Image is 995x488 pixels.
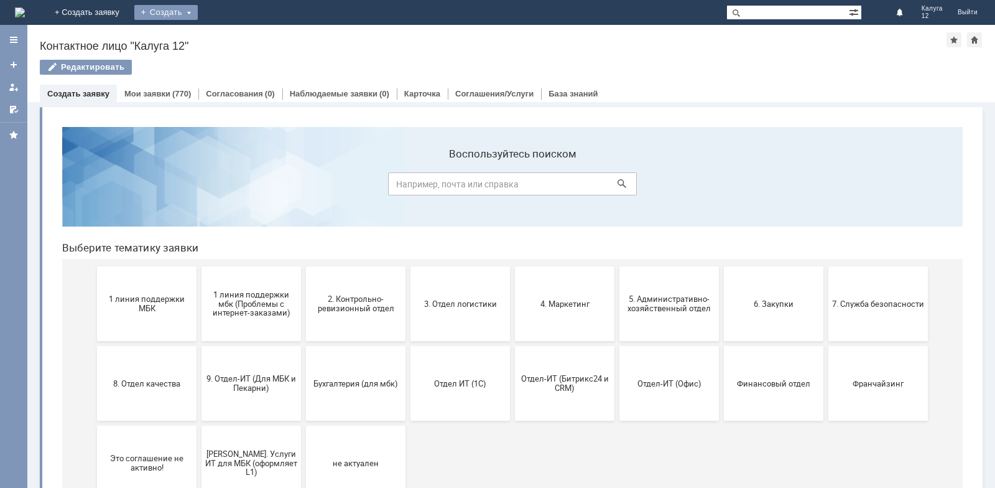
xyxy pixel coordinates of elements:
button: 1 линия поддержки МБК [45,149,144,224]
button: Отдел-ИТ (Битрикс24 и CRM) [463,229,562,304]
div: Добавить в избранное [946,32,961,47]
div: (0) [265,89,275,98]
div: (770) [172,89,191,98]
a: Соглашения/Услуги [455,89,534,98]
button: 3. Отдел логистики [358,149,458,224]
span: не актуален [257,341,349,350]
span: Финансовый отдел [675,261,767,271]
button: 7. Служба безопасности [776,149,876,224]
label: Воспользуйтесь поиском [336,30,585,43]
div: Сделать домашней страницей [967,32,982,47]
span: 4. Маркетинг [466,182,558,191]
a: База знаний [548,89,598,98]
span: 5. Административно-хозяйственный отдел [571,177,663,196]
button: Финансовый отдел [672,229,771,304]
span: 2. Контрольно-ревизионный отдел [257,177,349,196]
a: Создать заявку [47,89,109,98]
span: 7. Служба безопасности [780,182,872,191]
span: 1 линия поддержки мбк (Проблемы с интернет-заказами) [153,172,245,200]
span: 3. Отдел логистики [362,182,454,191]
a: Мои согласования [4,100,24,120]
a: Создать заявку [4,55,24,75]
span: Отдел-ИТ (Офис) [571,261,663,271]
a: Перейти на домашнюю страницу [15,7,25,17]
button: 8. Отдел качества [45,229,144,304]
span: 6. Закупки [675,182,767,191]
a: Согласования [206,89,263,98]
input: Например, почта или справка [336,55,585,78]
span: Отдел-ИТ (Битрикс24 и CRM) [466,257,558,276]
button: 9. Отдел-ИТ (Для МБК и Пекарни) [149,229,249,304]
span: [PERSON_NAME]. Услуги ИТ для МБК (оформляет L1) [153,332,245,360]
span: 8. Отдел качества [49,261,141,271]
button: Франчайзинг [776,229,876,304]
span: 1 линия поддержки МБК [49,177,141,196]
button: 2. Контрольно-ревизионный отдел [254,149,353,224]
a: Мои заявки [4,77,24,97]
button: 6. Закупки [672,149,771,224]
span: Бухгалтерия (для мбк) [257,261,349,271]
span: Франчайзинг [780,261,872,271]
a: Наблюдаемые заявки [290,89,377,98]
span: Калуга [922,5,943,12]
button: Это соглашение не активно! [45,309,144,383]
button: [PERSON_NAME]. Услуги ИТ для МБК (оформляет L1) [149,309,249,383]
span: Расширенный поиск [849,6,861,17]
span: 12 [922,12,943,20]
span: Отдел ИТ (1С) [362,261,454,271]
img: logo [15,7,25,17]
button: 5. Административно-хозяйственный отдел [567,149,667,224]
button: не актуален [254,309,353,383]
button: Отдел-ИТ (Офис) [567,229,667,304]
a: Карточка [404,89,440,98]
div: Создать [134,5,198,20]
span: Это соглашение не активно! [49,337,141,355]
div: Контактное лицо "Калуга 12" [40,40,946,52]
button: 4. Маркетинг [463,149,562,224]
div: (0) [379,89,389,98]
a: Мои заявки [124,89,170,98]
header: Выберите тематику заявки [10,124,910,137]
button: Отдел ИТ (1С) [358,229,458,304]
button: 1 линия поддержки мбк (Проблемы с интернет-заказами) [149,149,249,224]
button: Бухгалтерия (для мбк) [254,229,353,304]
span: 9. Отдел-ИТ (Для МБК и Пекарни) [153,257,245,276]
